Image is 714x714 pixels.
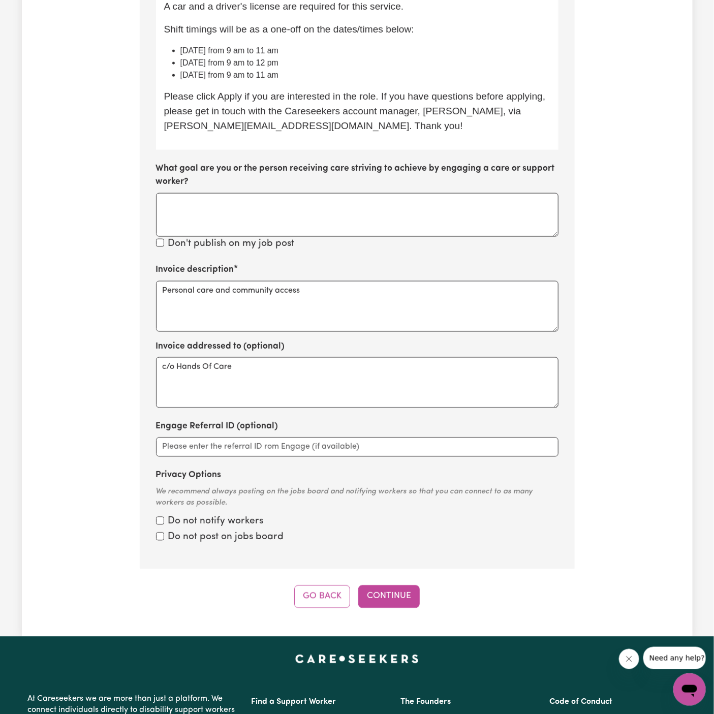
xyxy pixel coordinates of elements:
a: Code of Conduct [549,698,612,706]
iframe: Button to launch messaging window [673,673,706,706]
span: Shift timings will be as a one-off on the dates/times below: [164,24,414,35]
span: [DATE] from 9 am to 11 am [180,46,279,55]
label: Engage Referral ID (optional) [156,420,278,433]
label: Do not notify workers [168,515,264,530]
a: The Founders [400,698,451,706]
span: Please click Apply if you are interested in the role. If you have questions before applying, plea... [164,91,548,131]
label: Don't publish on my job post [168,237,295,252]
a: Careseekers home page [295,655,419,663]
input: Please enter the referral ID rom Engage (if available) [156,438,558,457]
div: We recommend always posting on the jobs board and notifying workers so that you can connect to as... [156,487,558,510]
iframe: Message from company [643,647,706,669]
span: A car and a driver's license are required for this service. [164,1,404,12]
button: Go Back [294,585,350,608]
label: Invoice addressed to (optional) [156,340,285,353]
label: Privacy Options [156,469,222,482]
label: What goal are you or the person receiving care striving to achieve by engaging a care or support ... [156,162,558,189]
a: Find a Support Worker [252,698,336,706]
label: Do not post on jobs board [168,531,284,545]
span: [DATE] from 9 am to 12 pm [180,58,279,67]
iframe: Close message [619,649,639,669]
span: [DATE] from 9 am to 11 am [180,71,279,79]
textarea: Personal care and community access [156,281,558,332]
button: Continue [358,585,420,608]
textarea: c/o Hands Of Care [156,357,558,408]
label: Invoice description [156,263,234,276]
